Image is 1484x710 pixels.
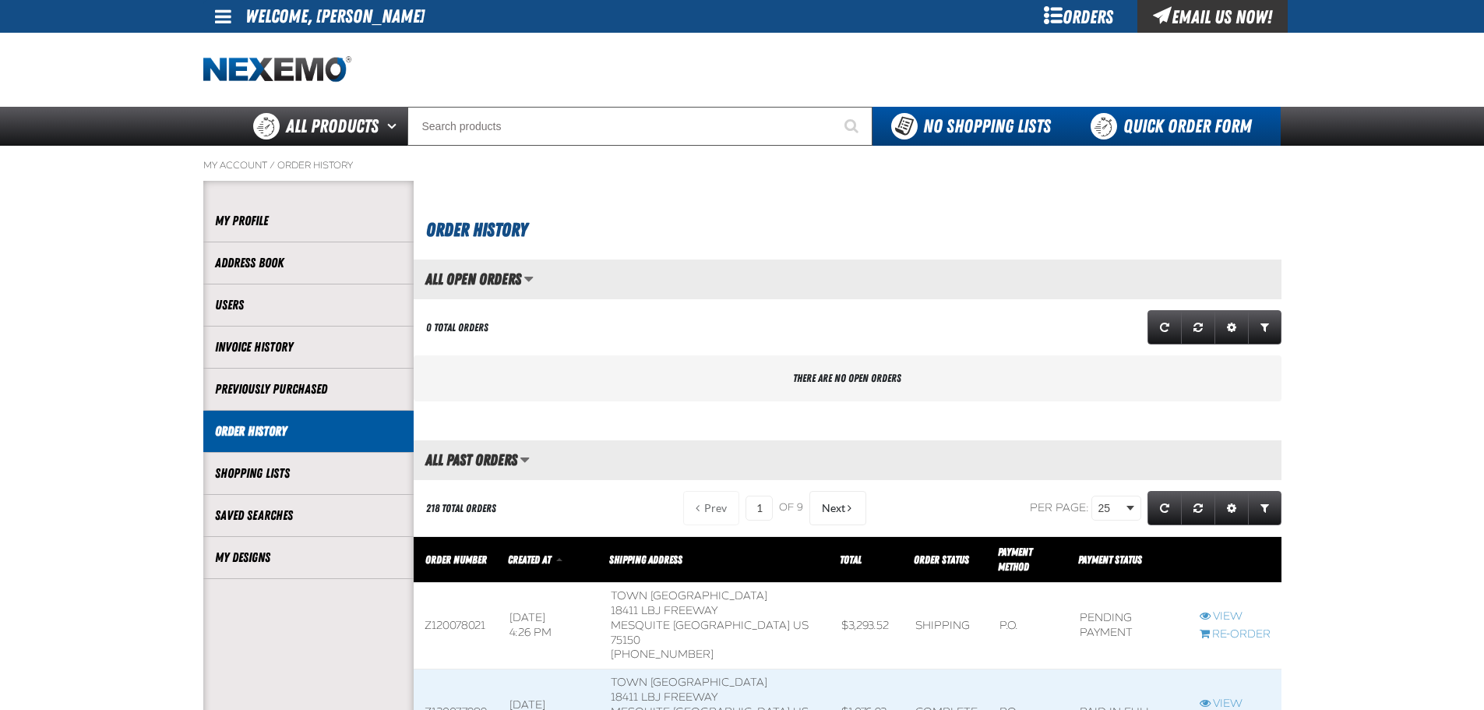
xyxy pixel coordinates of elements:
[277,159,353,171] a: Order History
[215,254,402,272] a: Address Book
[904,582,989,669] td: Shipping
[809,491,866,525] button: Next Page
[793,619,809,632] span: US
[1078,553,1142,566] span: Payment Status
[215,212,402,230] a: My Profile
[1214,310,1249,344] a: Expand or Collapse Grid Settings
[1248,491,1281,525] a: Expand or Collapse Grid Filters
[382,107,407,146] button: Open All Products pages
[673,619,790,632] span: [GEOGRAPHIC_DATA]
[215,465,402,482] a: Shopping Lists
[215,296,402,314] a: Users
[609,553,682,566] span: Shipping Address
[1070,107,1281,146] a: Quick Order Form
[215,507,402,525] a: Saved Searches
[746,496,773,521] input: Current page number
[1098,500,1123,517] span: 25
[270,159,275,171] span: /
[425,553,487,566] a: Order Number
[215,422,402,440] a: Order History
[611,691,717,704] span: 18411 LBJ Freeway
[520,447,530,473] button: Manage grid views. Current view is All Past Orders
[779,501,803,515] span: of 9
[1189,537,1281,583] th: Row actions
[998,546,1032,573] span: Payment Method
[286,112,379,140] span: All Products
[203,56,351,83] img: Nexemo logo
[215,549,402,567] a: My Designs
[989,582,1069,669] td: P.O.
[1200,609,1271,624] a: View Z120078021 order
[1030,501,1089,514] span: Per page:
[523,266,534,292] button: Manage grid views. Current view is All Open Orders
[611,619,670,632] span: MESQUITE
[923,115,1051,137] span: No Shopping Lists
[508,553,551,566] span: Created At
[1147,310,1182,344] a: Refresh grid action
[1147,491,1182,525] a: Refresh grid action
[914,553,969,566] a: Order Status
[1248,310,1281,344] a: Expand or Collapse Grid Filters
[611,604,717,617] span: 18411 LBJ Freeway
[508,553,553,566] a: Created At
[203,159,1281,171] nav: Breadcrumbs
[1200,627,1271,642] a: Re-Order Z120078021 order
[426,501,496,516] div: 218 Total Orders
[793,372,901,384] span: There are no open orders
[822,502,845,514] span: Next Page
[872,107,1070,146] button: You do not have available Shopping Lists. Open to Create a New List
[215,380,402,398] a: Previously Purchased
[203,56,351,83] a: Home
[1214,491,1249,525] a: Expand or Collapse Grid Settings
[414,582,499,669] td: Z120078021
[830,582,904,669] td: $3,293.52
[414,451,517,468] h2: All Past Orders
[611,648,714,661] bdo: [PHONE_NUMBER]
[215,338,402,356] a: Invoice History
[426,320,488,335] div: 0 Total Orders
[407,107,872,146] input: Search
[611,676,767,689] span: Town [GEOGRAPHIC_DATA]
[1069,582,1189,669] td: Pending payment
[203,159,267,171] a: My Account
[1181,491,1215,525] a: Reset grid action
[611,589,767,602] span: Town [GEOGRAPHIC_DATA]
[414,270,521,288] h2: All Open Orders
[840,553,862,566] a: Total
[1181,310,1215,344] a: Reset grid action
[499,582,600,669] td: [DATE] 4:26 PM
[426,219,527,241] span: Order History
[834,107,872,146] button: Start Searching
[611,634,640,647] bdo: 75150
